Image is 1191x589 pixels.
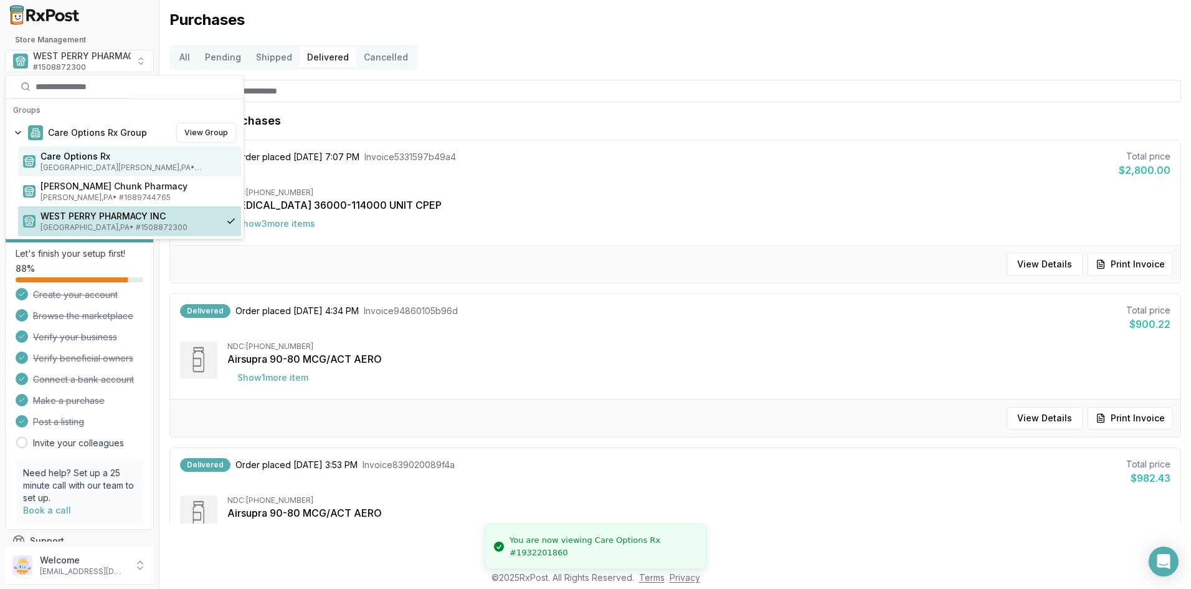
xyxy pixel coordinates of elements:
span: Order placed [DATE] 4:34 PM [235,305,359,317]
img: User avatar [12,555,32,575]
div: $900.22 [1126,317,1170,332]
a: Invite your colleagues [33,437,124,449]
button: Pending [197,47,249,67]
span: WEST PERRY PHARMACY INC [33,50,158,62]
span: Verify your business [33,331,117,343]
span: Make a purchase [33,395,105,407]
a: Book a call [23,505,71,515]
span: Connect a bank account [33,373,134,386]
span: Invoice 839020089f4a [363,459,455,471]
button: Print Invoice [1088,253,1173,275]
img: Airsupra 90-80 MCG/ACT AERO [180,342,217,379]
span: Create your account [33,289,118,301]
span: [GEOGRAPHIC_DATA][PERSON_NAME] , PA • # 1932201860 [40,163,236,173]
div: Delivered [180,458,230,472]
span: [GEOGRAPHIC_DATA] , PA • # 1508872300 [40,223,216,232]
button: Show1more item [227,366,318,389]
div: Open Intercom Messenger [1149,547,1179,577]
span: [PERSON_NAME] Chunk Pharmacy [40,180,236,193]
img: RxPost Logo [5,5,85,25]
button: View Details [1007,253,1083,275]
div: [MEDICAL_DATA] 36000-114000 UNIT CPEP [227,198,1170,213]
span: WEST PERRY PHARMACY INC [40,210,216,223]
div: $982.43 [1126,471,1170,486]
div: NDC: [PHONE_NUMBER] [227,188,1170,198]
span: Post a listing [33,416,84,428]
div: Delivered [180,304,230,318]
span: [PERSON_NAME] , PA • # 1689744765 [40,193,236,203]
span: Verify beneficial owners [33,352,133,365]
span: Browse the marketplace [33,310,133,322]
button: Shipped [249,47,300,67]
div: NDC: [PHONE_NUMBER] [227,496,1170,505]
button: View Group [176,123,236,143]
button: Show3more items [227,213,325,235]
span: 88 % [16,262,35,275]
span: Care Options Rx [40,150,236,163]
span: # 1508872300 [33,62,86,72]
a: Terms [639,572,665,583]
span: Invoice 5331597b49a4 [364,151,456,163]
button: Show1more item [227,520,318,543]
div: You are now viewing Care Options Rx #1932201860 [510,534,696,558]
h1: Purchases [169,10,1181,30]
p: Let's finish your setup first! [16,247,143,260]
div: Airsupra 90-80 MCG/ACT AERO [227,352,1170,366]
span: Care Options Rx Group [48,127,147,139]
div: Groups [8,102,241,119]
button: Select a view [5,50,154,72]
span: Order placed [DATE] 3:53 PM [235,459,358,471]
button: View Details [1007,407,1083,429]
div: Total price [1119,150,1170,163]
p: Need help? Set up a 25 minute call with our team to set up. [23,467,136,504]
button: Support [5,530,154,552]
div: NDC: [PHONE_NUMBER] [227,342,1170,352]
button: Print Invoice [1088,407,1173,429]
div: Total price [1126,458,1170,471]
span: Order placed [DATE] 7:07 PM [235,151,359,163]
img: Airsupra 90-80 MCG/ACT AERO [180,496,217,533]
button: All [172,47,197,67]
div: Total price [1126,304,1170,317]
a: Privacy [670,572,700,583]
button: Cancelled [356,47,415,67]
h2: Store Management [5,35,154,45]
button: Delivered [300,47,356,67]
p: [EMAIL_ADDRESS][DOMAIN_NAME] [40,567,126,577]
span: Invoice 94860105b96d [364,305,458,317]
div: Airsupra 90-80 MCG/ACT AERO [227,505,1170,520]
p: Welcome [40,554,126,567]
div: $2,800.00 [1119,163,1170,178]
